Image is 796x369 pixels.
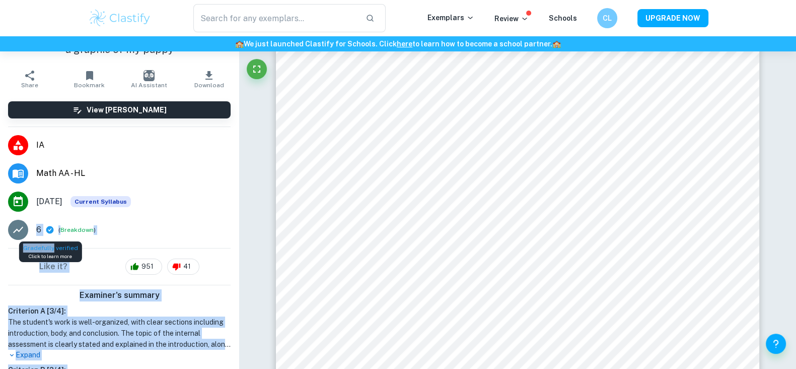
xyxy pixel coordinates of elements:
[193,4,358,32] input: Search for any exemplars...
[494,13,529,24] p: Review
[2,38,794,49] h6: We just launched Clastify for Schools. Click to learn how to become a school partner.
[21,82,38,89] span: Share
[637,9,708,27] button: UPGRADE NOW
[29,253,72,260] span: Click to learn more
[36,139,231,151] span: IA
[60,65,120,93] button: Bookmark
[167,259,199,275] div: 41
[23,244,78,252] span: Grade fully verified
[549,14,577,22] a: Schools
[136,262,159,272] span: 951
[39,261,67,273] h6: Like it?
[552,40,561,48] span: 🏫
[8,350,231,360] p: Expand
[60,225,94,234] button: Breakdown
[74,82,105,89] span: Bookmark
[58,225,96,235] span: ( )
[8,101,231,118] button: View [PERSON_NAME]
[119,65,179,93] button: AI Assistant
[766,334,786,354] button: Help and Feedback
[143,70,155,81] img: AI Assistant
[427,12,474,23] p: Exemplars
[4,289,235,301] h6: Examiner's summary
[8,305,231,317] h6: Criterion A [ 3 / 4 ]:
[36,167,231,179] span: Math AA - HL
[36,224,41,236] p: 6
[247,59,267,79] button: Fullscreen
[125,259,162,275] div: 951
[597,8,617,28] button: CL
[36,196,62,208] span: [DATE]
[88,8,152,28] img: Clastify logo
[179,65,239,93] button: Download
[194,82,224,89] span: Download
[70,196,131,207] span: Current Syllabus
[178,262,196,272] span: 41
[601,13,613,24] h6: CL
[70,196,131,207] div: This exemplar is based on the current syllabus. Feel free to refer to it for inspiration/ideas wh...
[397,40,412,48] a: here
[8,317,231,350] h1: The student's work is well-organized, with clear sections including introduction, body, and concl...
[131,82,167,89] span: AI Assistant
[235,40,244,48] span: 🏫
[87,104,167,115] h6: View [PERSON_NAME]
